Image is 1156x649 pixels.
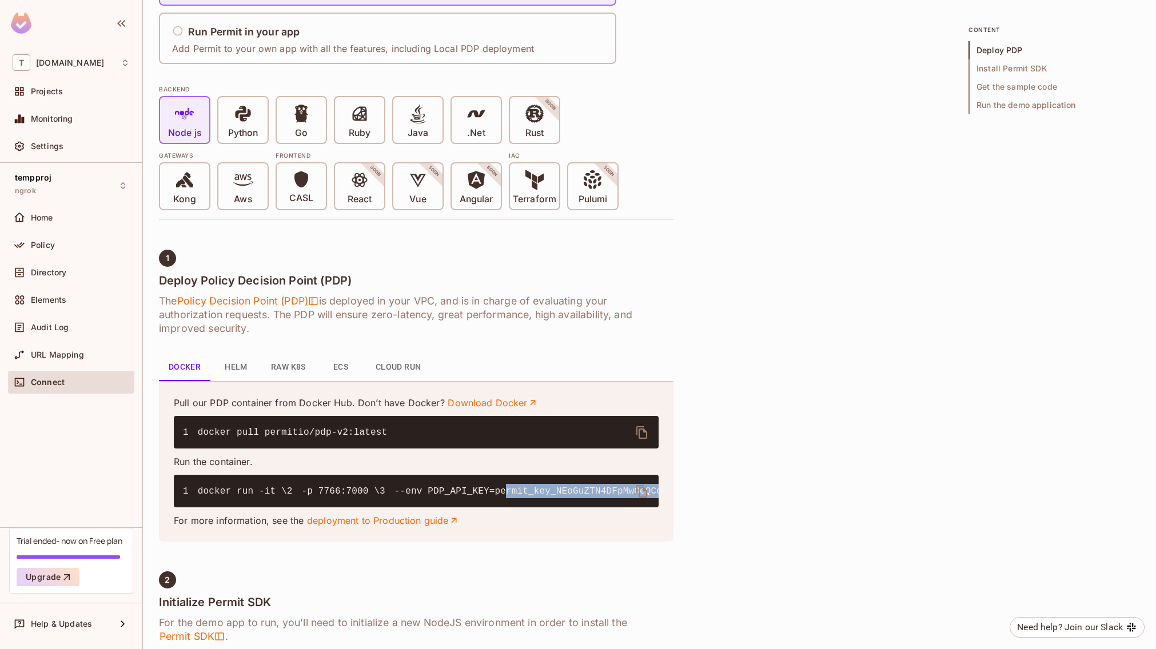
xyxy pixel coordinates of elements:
p: Aws [234,194,252,205]
span: Policy [31,241,55,250]
img: SReyMgAAAABJRU5ErkJggg== [11,13,31,34]
span: SOON [587,149,631,194]
span: Get the sample code [968,78,1140,96]
a: deployment to Production guide [307,514,460,527]
span: tempproj [15,173,51,182]
div: BACKEND [159,85,673,94]
p: Ruby [349,127,370,139]
p: CASL [289,193,313,204]
span: URL Mapping [31,350,84,359]
span: Help & Updates [31,619,92,628]
div: IAC [509,151,619,160]
h6: For the demo app to run, you’ll need to initialize a new NodeJS environment in order to install t... [159,616,673,643]
p: Java [408,127,428,139]
span: Policy Decision Point (PDP) [177,294,318,308]
div: Need help? Join our Slack [1017,620,1123,634]
span: Audit Log [31,323,69,332]
span: SOON [470,149,515,194]
span: 2 [287,484,302,498]
span: SOON [528,83,573,127]
p: Add Permit to your own app with all the features, including Local PDP deployment [172,42,534,55]
p: Node js [168,127,201,139]
button: ECS [315,354,366,381]
button: Cloud Run [366,354,430,381]
span: Deploy PDP [968,41,1140,59]
h6: The is deployed in your VPC, and is in charge of evaluating your authorization requests. The PDP ... [159,294,673,335]
div: Frontend [276,151,502,160]
p: Python [228,127,258,139]
p: Angular [460,194,493,205]
button: Docker [159,354,210,381]
p: Vue [409,194,426,205]
span: Home [31,213,53,222]
button: delete [628,478,656,505]
p: For more information, see the [174,514,659,527]
p: React [348,194,372,205]
p: Rust [525,127,544,139]
p: Pulumi [579,194,607,205]
h4: Deploy Policy Decision Point (PDP) [159,274,673,287]
span: 3 [380,484,394,498]
div: Trial ended- now on Free plan [17,535,122,546]
button: Raw K8s [262,354,315,381]
span: Projects [31,87,63,96]
span: T [13,54,30,71]
p: Go [295,127,308,139]
span: 1 [166,254,169,263]
button: Helm [210,354,262,381]
p: content [968,25,1140,34]
div: Gateways [159,151,269,160]
span: docker pull permitio/pdp-v2:latest [198,427,388,438]
span: 1 [183,426,198,439]
button: Upgrade [17,568,79,586]
button: delete [628,419,656,446]
span: ngrok [15,186,36,195]
p: Run the container. [174,455,659,468]
span: Elements [31,295,66,305]
span: Workspace: tk-permit.io [36,58,104,67]
p: Terraform [513,194,556,205]
span: docker run -it \ [198,486,287,496]
span: Run the demo application [968,96,1140,114]
h4: Initialize Permit SDK [159,595,673,609]
span: Directory [31,268,66,277]
span: SOON [412,149,456,194]
a: Download Docker [448,396,538,409]
span: Connect [31,378,65,387]
span: Settings [31,142,63,151]
p: .Net [467,127,485,139]
span: Monitoring [31,114,73,123]
p: Pull our PDP container from Docker Hub. Don’t have Docker? [174,396,659,409]
span: Install Permit SDK [968,59,1140,78]
span: 1 [183,484,198,498]
p: Kong [173,194,196,205]
span: Permit SDK [159,630,225,643]
span: 2 [165,575,170,584]
span: SOON [353,149,398,194]
h5: Run Permit in your app [188,26,300,38]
